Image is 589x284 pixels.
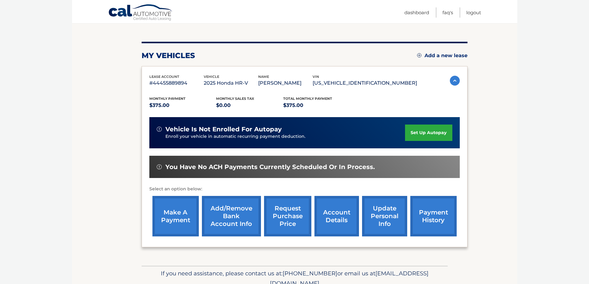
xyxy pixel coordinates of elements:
[283,101,350,110] p: $375.00
[450,76,460,86] img: accordion-active.svg
[216,96,254,101] span: Monthly sales Tax
[410,196,457,236] a: payment history
[405,125,452,141] a: set up autopay
[417,53,467,59] a: Add a new lease
[149,74,179,79] span: lease account
[258,79,313,87] p: [PERSON_NAME]
[466,7,481,18] a: Logout
[258,74,269,79] span: name
[149,101,216,110] p: $375.00
[108,4,173,22] a: Cal Automotive
[157,164,162,169] img: alert-white.svg
[442,7,453,18] a: FAQ's
[165,125,282,133] span: vehicle is not enrolled for autopay
[142,51,195,60] h2: my vehicles
[283,96,332,101] span: Total Monthly Payment
[216,101,283,110] p: $0.00
[314,196,359,236] a: account details
[264,196,311,236] a: request purchase price
[149,96,186,101] span: Monthly Payment
[204,74,219,79] span: vehicle
[362,196,407,236] a: update personal info
[417,53,421,57] img: add.svg
[313,74,319,79] span: vin
[149,185,460,193] p: Select an option below:
[313,79,417,87] p: [US_VEHICLE_IDENTIFICATION_NUMBER]
[283,270,337,277] span: [PHONE_NUMBER]
[152,196,199,236] a: make a payment
[165,133,405,140] p: Enroll your vehicle in automatic recurring payment deduction.
[202,196,261,236] a: Add/Remove bank account info
[157,127,162,132] img: alert-white.svg
[149,79,204,87] p: #44455889894
[204,79,258,87] p: 2025 Honda HR-V
[404,7,429,18] a: Dashboard
[165,163,375,171] span: You have no ACH payments currently scheduled or in process.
